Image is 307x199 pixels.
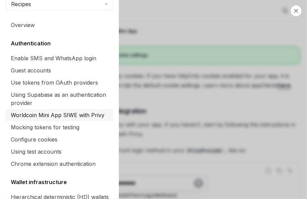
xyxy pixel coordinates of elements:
[11,66,51,74] div: Guest accounts
[5,19,113,31] a: Overview
[11,54,96,62] div: Enable SMS and WhatsApp login
[11,178,67,186] h5: Wallet infrastructure
[11,123,79,131] div: Mocking tokens for testing
[5,52,113,64] a: Enable SMS and WhatsApp login
[11,111,104,119] div: Worldcoin Mini App SIWE with Privy
[5,146,113,158] a: Using test accounts
[11,39,51,47] h5: Authentication
[11,21,35,29] div: Overview
[5,64,113,76] a: Guest accounts
[11,148,61,156] div: Using test accounts
[5,158,113,170] a: Chrome extension authentication
[5,76,113,89] a: Use tokens from OAuth providers
[11,91,109,107] div: Using Supabase as an authentication provider
[5,121,113,133] a: Mocking tokens for testing
[5,89,113,109] a: Using Supabase as an authentication provider
[5,109,113,121] a: Worldcoin Mini App SIWE with Privy
[11,79,98,87] div: Use tokens from OAuth providers
[11,135,57,143] div: Configure cookies
[5,133,113,146] a: Configure cookies
[11,160,96,168] div: Chrome extension authentication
